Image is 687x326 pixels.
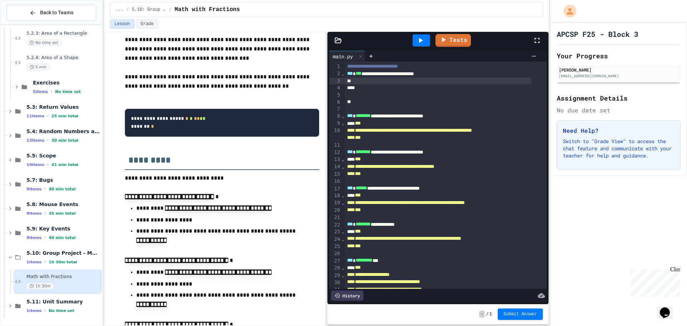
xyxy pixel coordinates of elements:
span: 10 items [26,162,44,167]
div: 28 [329,264,341,272]
span: 5.2.3: Area of a Rectangle [26,30,101,37]
iframe: chat widget [657,297,680,319]
div: 8 [329,113,341,120]
div: 26 [329,250,341,257]
span: 5.7: Bugs [26,177,101,183]
span: Fold line [341,164,345,170]
div: No due date set [557,106,681,115]
span: 5.10: Group Project - Math with Fractions [132,7,166,13]
span: 11 items [26,114,44,118]
h1: APCSP F25 - Block 3 [557,29,638,39]
span: • [44,210,46,216]
span: 25 min total [52,114,78,118]
span: Fold line [341,113,345,119]
span: 5.11: Unit Summary [26,298,101,305]
span: / [126,7,129,13]
span: Fold line [341,71,345,77]
span: • [51,89,52,94]
div: 5 [329,92,341,99]
span: 40 min total [49,235,75,240]
span: Fold line [341,272,345,278]
span: ... [116,7,124,13]
span: / [486,311,489,317]
div: 19 [329,199,341,206]
div: 17 [329,185,341,193]
div: My Account [556,3,578,19]
span: / [169,7,172,13]
div: 31 [329,286,341,293]
div: [PERSON_NAME] [559,67,678,73]
span: 1h 30m [26,283,54,289]
h2: Assignment Details [557,93,681,103]
iframe: chat widget [628,266,680,297]
span: Fold line [341,120,345,126]
span: Fold line [341,229,345,234]
div: 6 [329,99,341,106]
div: 15 [329,171,341,178]
span: 5 items [33,89,48,94]
span: Fold line [341,265,345,271]
span: 1h 30m total [49,260,77,264]
span: No time set [49,308,74,313]
div: 7 [329,106,341,113]
span: 30 min total [52,138,78,143]
div: History [331,291,364,301]
div: 10 [329,127,341,142]
span: 1 items [26,260,42,264]
button: Grade [136,19,158,29]
span: Math with Fractions [26,274,101,280]
div: 23 [329,228,341,235]
span: • [44,259,46,265]
div: 24 [329,236,341,243]
div: Chat with us now!Close [3,3,49,45]
div: 21 [329,214,341,221]
span: Fold line [341,156,345,162]
span: 5.2.4: Area of a Shape [26,55,101,61]
div: 3 [329,78,341,85]
span: Fold line [341,236,345,242]
span: 5.10: Group Project - Math with Fractions [26,250,101,256]
span: Exercises [33,79,101,86]
div: 13 [329,156,341,163]
div: 12 [329,149,341,156]
h2: Your Progress [557,51,681,61]
div: main.py [329,51,365,62]
span: No time set [55,89,81,94]
div: [EMAIL_ADDRESS][DOMAIN_NAME] [559,73,678,79]
span: Back to Teams [40,9,73,16]
div: 25 [329,243,341,250]
span: Fold line [341,193,345,198]
span: • [44,308,46,313]
button: Lesson [110,19,135,29]
span: • [47,162,49,167]
span: 1 [489,311,492,317]
span: • [47,113,49,119]
span: No time set [26,39,62,46]
div: 22 [329,222,341,229]
div: 2 [329,70,341,77]
span: 5.9: Key Events [26,225,101,232]
span: 40 min total [49,187,75,191]
span: 41 min total [52,162,78,167]
div: 1 [329,63,341,70]
span: 1 items [26,308,42,313]
div: 11 [329,142,341,149]
p: Switch to "Grade View" to access the chat feature and communicate with your teacher for help and ... [563,138,674,159]
span: - [479,311,484,318]
span: 13 items [26,138,44,143]
div: 20 [329,207,341,214]
span: 5.8: Mouse Events [26,201,101,208]
span: 35 min total [49,211,75,216]
div: 9 [329,120,341,127]
div: 4 [329,84,341,92]
span: Submit Answer [503,311,537,317]
div: main.py [329,53,356,60]
div: 14 [329,163,341,170]
span: 5 min [26,64,50,70]
span: 5.5: Scope [26,152,101,159]
div: 27 [329,258,341,265]
span: 9 items [26,235,42,240]
button: Back to Teams [6,5,96,20]
span: • [47,137,49,143]
span: Math with Fractions [175,5,240,14]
